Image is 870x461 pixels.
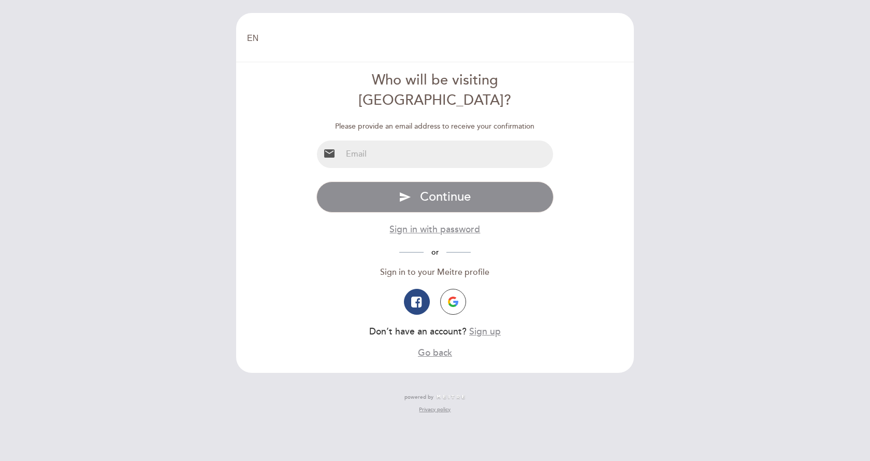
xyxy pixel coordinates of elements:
i: send [399,191,411,203]
i: email [323,147,336,160]
img: icon-google.png [448,297,458,307]
span: or [424,248,446,257]
button: Sign up [469,325,501,338]
span: Don’t have an account? [369,326,467,337]
a: Privacy policy [419,406,451,413]
input: Email [342,141,554,168]
div: Sign in to your Meitre profile [316,267,554,278]
button: send Continue [316,181,554,213]
a: powered by [404,394,466,401]
img: MEITRE [436,395,466,400]
button: Sign in with password [389,223,480,236]
span: Continue [420,189,471,204]
span: powered by [404,394,433,401]
div: Who will be visiting [GEOGRAPHIC_DATA]? [316,71,554,111]
button: Go back [418,346,452,359]
div: Please provide an email address to receive your confirmation [316,121,554,132]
